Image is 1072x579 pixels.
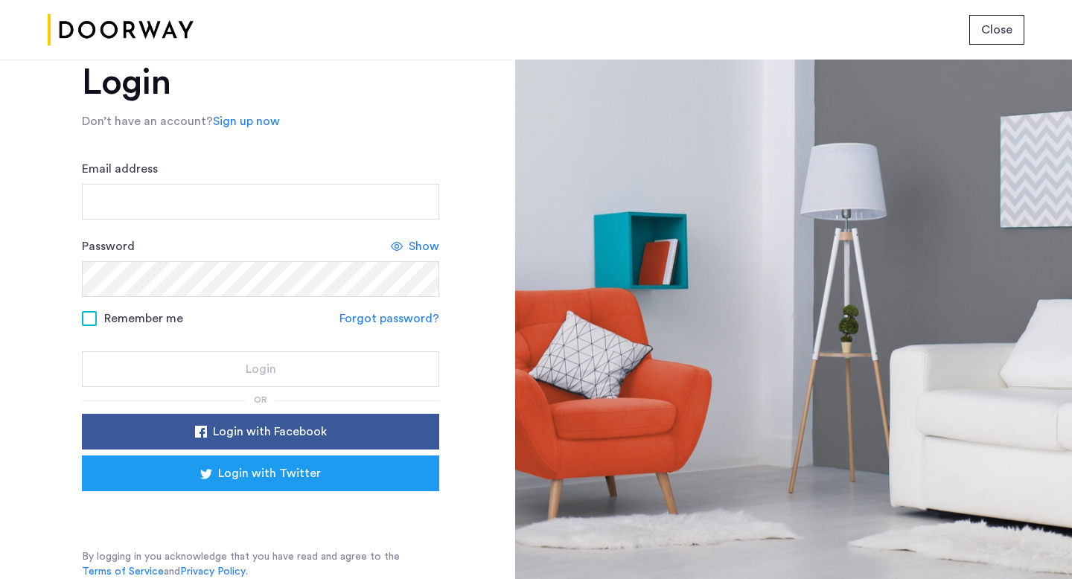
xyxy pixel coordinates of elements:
button: button [82,414,439,450]
iframe: Sign in with Google Button [104,496,417,528]
span: Don’t have an account? [82,115,213,127]
a: Forgot password? [339,310,439,327]
button: button [82,351,439,387]
p: By logging in you acknowledge that you have read and agree to the and . [82,549,439,579]
a: Privacy Policy [180,564,246,579]
span: or [254,395,267,404]
img: logo [48,2,194,58]
span: Show [409,237,439,255]
label: Password [82,237,135,255]
button: button [969,15,1024,45]
a: Sign up now [213,112,280,130]
h1: Login [82,65,439,100]
span: Remember me [104,310,183,327]
span: Login with Facebook [213,423,327,441]
label: Email address [82,160,158,178]
a: Terms of Service [82,564,164,579]
span: Close [981,21,1012,39]
span: Login [246,360,276,378]
span: Login with Twitter [218,464,321,482]
button: button [82,455,439,491]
